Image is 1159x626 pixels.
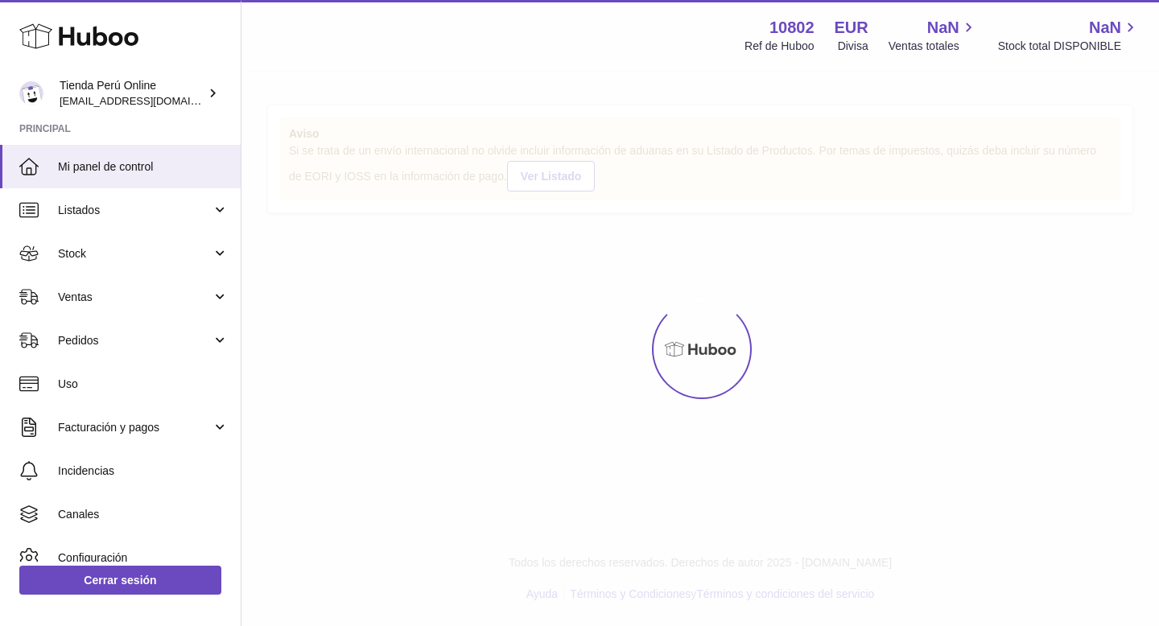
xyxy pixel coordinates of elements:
a: NaN Stock total DISPONIBLE [998,17,1140,54]
span: Canales [58,507,229,522]
span: Uso [58,377,229,392]
strong: EUR [835,17,868,39]
span: Stock [58,246,212,262]
div: Divisa [838,39,868,54]
span: Mi panel de control [58,159,229,175]
span: Ventas [58,290,212,305]
span: NaN [1089,17,1121,39]
div: Ref de Huboo [744,39,814,54]
a: Cerrar sesión [19,566,221,595]
img: contacto@tiendaperuonline.com [19,81,43,105]
span: NaN [927,17,959,39]
span: Facturación y pagos [58,420,212,435]
strong: 10802 [769,17,815,39]
span: Ventas totales [889,39,978,54]
span: Stock total DISPONIBLE [998,39,1140,54]
div: Tienda Perú Online [60,78,204,109]
span: [EMAIL_ADDRESS][DOMAIN_NAME] [60,94,237,107]
span: Listados [58,203,212,218]
span: Pedidos [58,333,212,348]
span: Configuración [58,550,229,566]
a: NaN Ventas totales [889,17,978,54]
span: Incidencias [58,463,229,479]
